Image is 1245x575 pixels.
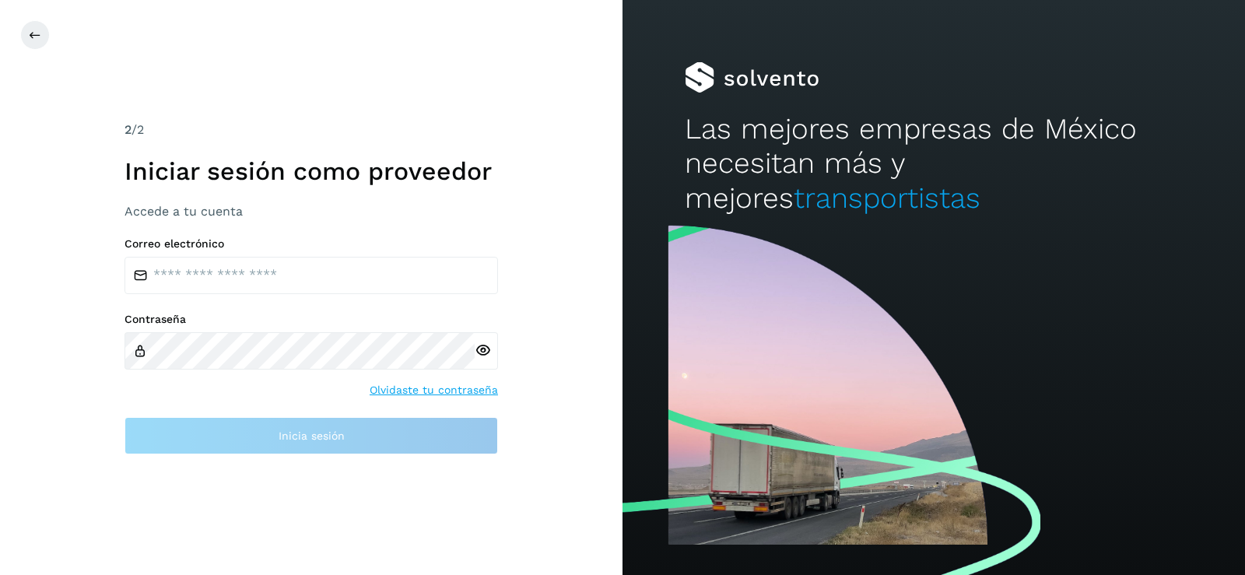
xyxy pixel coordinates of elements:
[370,382,498,398] a: Olvidaste tu contraseña
[124,156,498,186] h1: Iniciar sesión como proveedor
[279,430,345,441] span: Inicia sesión
[124,122,132,137] span: 2
[794,181,980,215] span: transportistas
[124,204,498,219] h3: Accede a tu cuenta
[124,237,498,251] label: Correo electrónico
[124,417,498,454] button: Inicia sesión
[685,112,1183,216] h2: Las mejores empresas de México necesitan más y mejores
[124,121,498,139] div: /2
[124,313,498,326] label: Contraseña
